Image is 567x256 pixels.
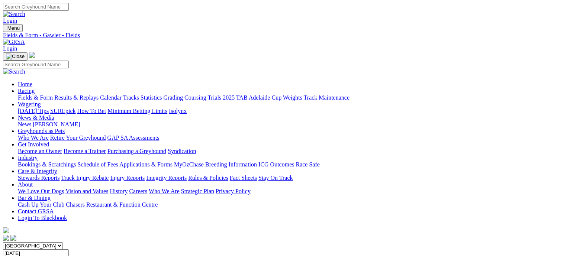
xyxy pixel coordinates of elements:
[304,94,349,101] a: Track Maintenance
[18,175,564,181] div: Care & Integrity
[18,175,59,181] a: Stewards Reports
[18,94,564,101] div: Racing
[18,81,32,87] a: Home
[149,188,180,194] a: Who We Are
[18,141,49,148] a: Get Involved
[141,94,162,101] a: Statistics
[18,161,76,168] a: Bookings & Scratchings
[258,161,294,168] a: ICG Outcomes
[18,135,564,141] div: Greyhounds as Pets
[18,201,64,208] a: Cash Up Your Club
[54,94,99,101] a: Results & Replays
[18,201,564,208] div: Bar & Dining
[223,94,281,101] a: 2025 TAB Adelaide Cup
[188,175,228,181] a: Rules & Policies
[129,188,147,194] a: Careers
[66,201,158,208] a: Chasers Restaurant & Function Centre
[119,161,173,168] a: Applications & Forms
[3,68,25,75] img: Search
[18,161,564,168] div: Industry
[18,108,564,114] div: Wagering
[3,32,564,39] a: Fields & Form - Gawler - Fields
[18,188,64,194] a: We Love Our Dogs
[18,188,564,195] div: About
[6,54,25,59] img: Close
[216,188,251,194] a: Privacy Policy
[18,181,33,188] a: About
[169,108,187,114] a: Isolynx
[296,161,319,168] a: Race Safe
[3,45,17,52] a: Login
[123,94,139,101] a: Tracks
[18,108,49,114] a: [DATE] Tips
[110,175,145,181] a: Injury Reports
[18,208,54,214] a: Contact GRSA
[3,17,17,24] a: Login
[205,161,257,168] a: Breeding Information
[18,121,564,128] div: News & Media
[3,52,28,61] button: Toggle navigation
[110,188,128,194] a: History
[18,114,54,121] a: News & Media
[33,121,80,127] a: [PERSON_NAME]
[207,94,221,101] a: Trials
[100,94,122,101] a: Calendar
[3,24,23,32] button: Toggle navigation
[18,101,41,107] a: Wagering
[10,235,16,241] img: twitter.svg
[50,108,75,114] a: SUREpick
[3,3,69,11] input: Search
[7,25,20,31] span: Menu
[77,161,118,168] a: Schedule of Fees
[29,52,35,58] img: logo-grsa-white.png
[77,108,106,114] a: How To Bet
[107,108,167,114] a: Minimum Betting Limits
[18,155,38,161] a: Industry
[107,135,160,141] a: GAP SA Assessments
[18,148,62,154] a: Become an Owner
[3,61,69,68] input: Search
[18,121,31,127] a: News
[107,148,166,154] a: Purchasing a Greyhound
[258,175,293,181] a: Stay On Track
[18,215,67,221] a: Login To Blackbook
[3,235,9,241] img: facebook.svg
[18,135,49,141] a: Who We Are
[18,88,35,94] a: Racing
[3,39,25,45] img: GRSA
[18,148,564,155] div: Get Involved
[18,195,51,201] a: Bar & Dining
[61,175,109,181] a: Track Injury Rebate
[230,175,257,181] a: Fact Sheets
[174,161,204,168] a: MyOzChase
[50,135,106,141] a: Retire Your Greyhound
[184,94,206,101] a: Coursing
[3,11,25,17] img: Search
[18,168,57,174] a: Care & Integrity
[64,148,106,154] a: Become a Trainer
[65,188,108,194] a: Vision and Values
[18,128,65,134] a: Greyhounds as Pets
[18,94,53,101] a: Fields & Form
[146,175,187,181] a: Integrity Reports
[283,94,302,101] a: Weights
[3,227,9,233] img: logo-grsa-white.png
[181,188,214,194] a: Strategic Plan
[164,94,183,101] a: Grading
[168,148,196,154] a: Syndication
